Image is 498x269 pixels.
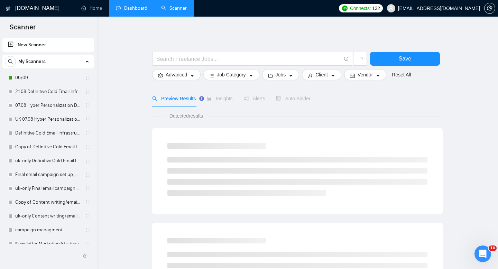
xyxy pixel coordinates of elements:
[116,5,147,11] a: dashboardDashboard
[156,55,341,63] input: Search Freelance Jobs...
[392,71,411,78] a: Reset All
[15,195,81,209] a: Copy of Content writing/email copy/stay out the promotions tab- all description sizes
[85,227,91,233] span: holder
[166,71,187,78] span: Advanced
[357,57,363,63] span: loading
[85,117,91,122] span: holder
[474,245,491,262] iframe: Intercom live chat
[190,73,195,78] span: caret-down
[85,241,91,247] span: holder
[350,73,355,78] span: idcard
[18,55,46,68] span: My Scanners
[8,38,89,52] a: New Scanner
[244,96,265,101] span: Alerts
[2,38,94,52] li: New Scanner
[342,6,348,11] img: upwork-logo.png
[15,154,81,168] a: uk-only Definitive Cold Email Infrastructure Specialist Needed
[5,59,16,64] span: search
[350,4,371,12] span: Connects:
[4,22,41,37] span: Scanner
[152,69,201,80] button: settingAdvancedcaret-down
[85,144,91,150] span: holder
[152,96,196,101] span: Preview Results
[244,96,249,101] span: notification
[15,182,81,195] a: uk-only Final email campaign set up, management and automation
[276,96,310,101] span: Auto Bidder
[81,5,102,11] a: homeHome
[376,73,380,78] span: caret-down
[288,73,293,78] span: caret-down
[276,96,281,101] span: robot
[358,71,373,78] span: Vendor
[85,172,91,177] span: holder
[262,69,299,80] button: folderJobscaret-down
[15,126,81,140] a: Definitive Cold Email Infrastructure Specialist Needed
[5,56,16,67] button: search
[15,140,81,154] a: Copy of Definitive Cold Email Infrastructure Specialist Needed
[161,5,187,11] a: searchScanner
[308,73,313,78] span: user
[331,73,335,78] span: caret-down
[203,69,259,80] button: barsJob Categorycaret-down
[85,103,91,108] span: holder
[165,112,208,120] span: Detected results
[302,69,341,80] button: userClientcaret-down
[15,71,81,85] a: 06/09
[217,71,246,78] span: Job Category
[15,112,81,126] a: UK 07.08 Hyper Personalization Definitive Cold Email Infrastructure Specialist Needed
[399,54,411,63] span: Save
[372,4,380,12] span: 132
[15,99,81,112] a: 07.08 Hyper Personalization Definitive Cold Email Infrastructure Specialist Needed
[85,75,91,81] span: holder
[82,253,89,260] span: double-left
[15,223,81,237] a: campaign managment
[15,168,81,182] a: Final email campaign set up, management and automation
[85,89,91,94] span: holder
[315,71,328,78] span: Client
[158,73,163,78] span: setting
[15,85,81,99] a: 21.08 Definitive Cold Email Infrastructure Specialist Needed
[489,245,497,251] span: 10
[344,57,349,61] span: info-circle
[85,158,91,164] span: holder
[370,52,440,66] button: Save
[6,3,11,14] img: logo
[268,73,273,78] span: folder
[152,96,157,101] span: search
[15,209,81,223] a: uk-only Content writing/email copy/stay out the promotions tab- all description sizes
[276,71,286,78] span: Jobs
[15,237,81,251] a: Newsletter Marketing Strategy
[85,186,91,191] span: holder
[484,6,495,11] a: setting
[344,69,386,80] button: idcardVendorcaret-down
[85,130,91,136] span: holder
[85,200,91,205] span: holder
[485,6,495,11] span: setting
[207,96,212,101] span: area-chart
[249,73,253,78] span: caret-down
[207,96,232,101] span: Insights
[484,3,495,14] button: setting
[389,6,394,11] span: user
[85,213,91,219] span: holder
[209,73,214,78] span: bars
[199,95,205,102] div: Tooltip anchor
